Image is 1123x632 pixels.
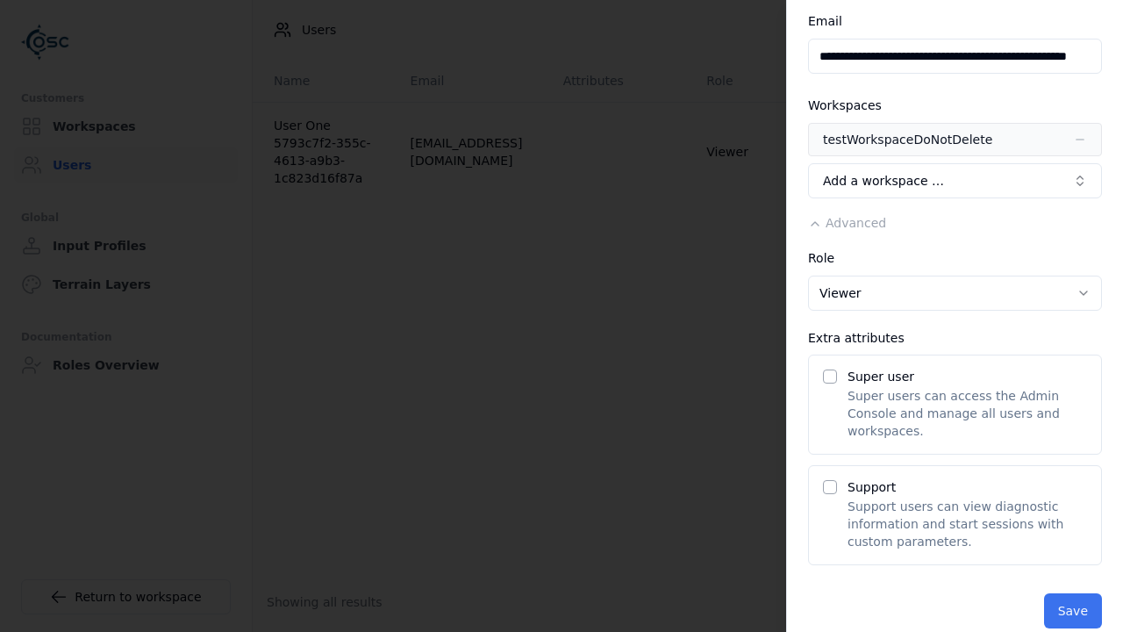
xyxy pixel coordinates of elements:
label: Workspaces [808,98,882,112]
div: Extra attributes [808,332,1102,344]
p: Support users can view diagnostic information and start sessions with custom parameters. [848,498,1087,550]
p: Super users can access the Admin Console and manage all users and workspaces. [848,387,1087,440]
span: Advanced [826,216,886,230]
label: Support [848,480,896,494]
span: Add a workspace … [823,172,944,190]
label: Role [808,251,834,265]
div: testWorkspaceDoNotDelete [823,131,992,148]
button: Save [1044,593,1102,628]
label: Email [808,14,842,28]
label: Super user [848,370,914,384]
button: Advanced [808,214,886,232]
